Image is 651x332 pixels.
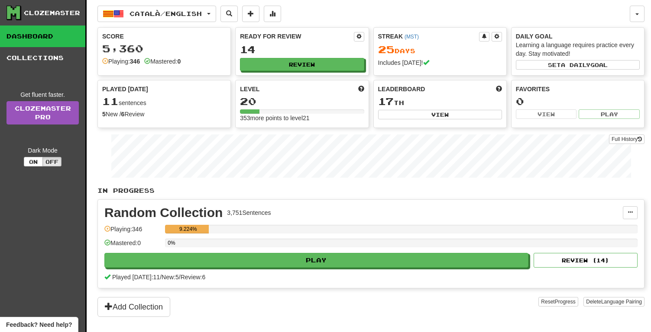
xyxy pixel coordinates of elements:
button: Play [579,109,640,119]
div: Includes [DATE]! [378,58,502,67]
strong: 346 [130,58,140,65]
div: th [378,96,502,107]
div: Mastered: [144,57,181,66]
div: Score [102,32,226,41]
button: Review [240,58,364,71]
span: 17 [378,95,394,107]
span: Review: 6 [181,274,206,281]
span: Played [DATE]: 11 [112,274,160,281]
button: Search sentences [220,6,238,22]
span: New: 5 [162,274,179,281]
div: Day s [378,44,502,55]
div: 14 [240,44,364,55]
div: Ready for Review [240,32,353,41]
button: DeleteLanguage Pairing [583,297,645,306]
div: 20 [240,96,364,107]
span: Language Pairing [601,299,642,305]
button: Català/English [97,6,216,22]
button: Add Collection [97,297,170,317]
div: Learning a language requires practice every day. Stay motivated! [516,41,640,58]
div: 353 more points to level 21 [240,114,364,122]
div: 5,360 [102,43,226,54]
button: On [24,157,43,166]
div: Playing: 346 [104,225,161,239]
button: View [378,110,502,119]
button: Review (14) [534,253,638,268]
span: Català / English [130,10,202,17]
button: ResetProgress [538,297,578,306]
span: Played [DATE] [102,85,148,93]
a: ClozemasterPro [6,101,79,124]
div: 3,751 Sentences [227,208,271,217]
button: Play [104,253,528,268]
strong: 6 [121,111,125,118]
span: a daily [561,62,590,68]
span: Progress [555,299,576,305]
div: Random Collection [104,206,223,219]
span: Leaderboard [378,85,425,93]
div: Daily Goal [516,32,640,41]
div: 9.224% [168,225,208,233]
div: sentences [102,96,226,107]
div: Dark Mode [6,146,79,155]
span: / [160,274,162,281]
span: Level [240,85,259,93]
div: 0 [516,96,640,107]
button: Off [42,157,62,166]
div: Favorites [516,85,640,93]
span: Score more points to level up [358,85,364,93]
div: Get fluent faster. [6,90,79,99]
button: Full History [609,134,645,144]
button: More stats [264,6,281,22]
span: Open feedback widget [6,320,72,329]
div: Playing: [102,57,140,66]
span: 25 [378,43,395,55]
div: Clozemaster [24,9,80,17]
a: (MST) [405,34,419,40]
div: Streak [378,32,479,41]
p: In Progress [97,186,645,195]
button: Add sentence to collection [242,6,259,22]
span: / [179,274,181,281]
span: 11 [102,95,119,107]
strong: 0 [177,58,181,65]
button: View [516,109,577,119]
strong: 5 [102,111,106,118]
div: New / Review [102,110,226,118]
span: This week in points, UTC [496,85,502,93]
button: Seta dailygoal [516,60,640,70]
div: Mastered: 0 [104,239,161,253]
